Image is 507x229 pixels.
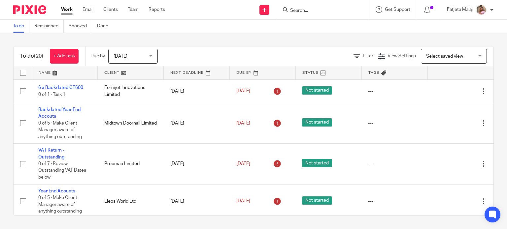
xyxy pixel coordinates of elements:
[38,107,81,119] a: Backdated Year End Accouts
[103,6,118,13] a: Clients
[236,89,250,94] span: [DATE]
[236,121,250,126] span: [DATE]
[368,120,421,127] div: ---
[302,86,332,95] span: Not started
[368,198,421,205] div: ---
[363,54,373,58] span: Filter
[98,184,164,218] td: Eleos World Ltd
[20,53,43,60] h1: To do
[149,6,165,13] a: Reports
[98,144,164,184] td: Propmap Limited
[38,92,65,97] span: 0 of 1 · Task 1
[38,189,75,193] a: Year End Acounts
[368,160,421,167] div: ---
[164,79,230,103] td: [DATE]
[61,6,73,13] a: Work
[83,6,93,13] a: Email
[38,85,83,90] a: 6 x Backdated CT600
[447,6,473,13] p: Fatjeta Malaj
[34,20,64,33] a: Reassigned
[476,5,487,15] img: MicrosoftTeams-image%20(5).png
[13,20,29,33] a: To do
[97,20,113,33] a: Done
[368,88,421,95] div: ---
[98,103,164,143] td: Midtown Doornail Limited
[236,161,250,166] span: [DATE]
[38,195,82,214] span: 0 of 5 · Make Client Manager aware of anything outstanding
[302,159,332,167] span: Not started
[98,79,164,103] td: Formjet Innovations Limited
[426,54,463,59] span: Select saved view
[69,20,92,33] a: Snoozed
[114,54,127,59] span: [DATE]
[34,53,43,59] span: (20)
[289,8,349,14] input: Search
[38,161,86,180] span: 0 of 7 · Review Outstanding VAT Dates below
[368,71,380,74] span: Tags
[128,6,139,13] a: Team
[385,7,410,12] span: Get Support
[50,49,79,64] a: + Add task
[302,118,332,127] span: Not started
[164,144,230,184] td: [DATE]
[302,196,332,205] span: Not started
[38,148,64,159] a: VAT Return - Outstanding
[90,53,105,59] p: Due by
[13,5,46,14] img: Pixie
[164,103,230,143] td: [DATE]
[388,54,416,58] span: View Settings
[236,199,250,203] span: [DATE]
[164,184,230,218] td: [DATE]
[38,121,82,139] span: 0 of 5 · Make Client Manager aware of anything outstanding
